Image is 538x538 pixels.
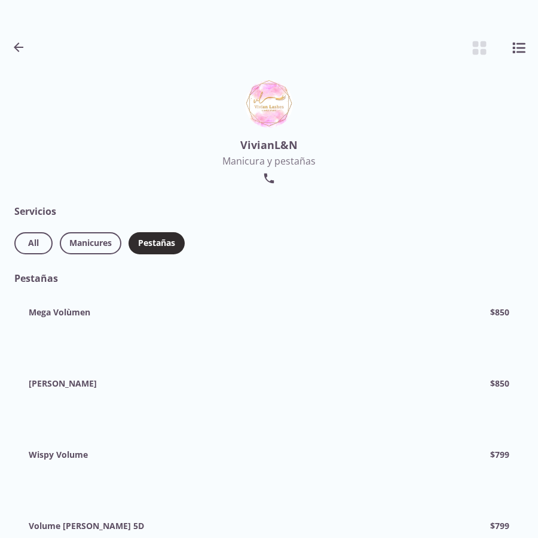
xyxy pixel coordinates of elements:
p: Manicura y pestañas [222,154,316,168]
h3: Pestañas [14,272,524,285]
p: $ 799 [490,520,509,531]
button: Manicures [60,232,121,254]
a: social-link-PHONE [261,170,277,187]
span: Manicures [69,236,112,251]
button: Botón de vista de lista [511,38,528,57]
button: All [14,232,53,254]
p: $ 799 [490,449,509,460]
h4: Wispy Volume [29,449,88,460]
p: $ 850 [490,378,509,389]
button: Botón de vista de cuadrícula [470,38,489,57]
h1: VivianL&N [222,138,316,152]
button: Pestañas [129,232,185,254]
p: $ 850 [490,306,509,318]
h4: [PERSON_NAME] [29,378,97,389]
span: Pestañas [138,236,175,251]
h4: Mega Volùmen [29,306,90,318]
button: Back to Profile [10,38,27,56]
h4: Volume [PERSON_NAME] 5D [29,520,144,531]
span: All [24,236,43,251]
h2: Servicios [14,205,524,218]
